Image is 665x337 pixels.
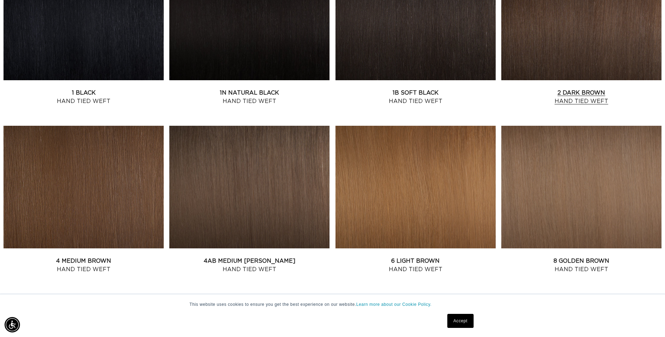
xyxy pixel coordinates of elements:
p: This website uses cookies to ensure you get the best experience on our website. [190,301,476,308]
a: Learn more about our Cookie Policy. [356,302,432,307]
a: 8 Golden Brown Hand Tied Weft [501,257,661,274]
div: Accessibility Menu [5,317,20,332]
a: 4AB Medium [PERSON_NAME] Hand Tied Weft [169,257,330,274]
a: 2 Dark Brown Hand Tied Weft [501,89,661,105]
a: 1B Soft Black Hand Tied Weft [335,89,496,105]
a: 1N Natural Black Hand Tied Weft [169,89,330,105]
a: 4 Medium Brown Hand Tied Weft [4,257,164,274]
iframe: Chat Widget [630,303,665,337]
a: Accept [447,314,473,328]
a: 6 Light Brown Hand Tied Weft [335,257,496,274]
a: 1 Black Hand Tied Weft [4,89,164,105]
